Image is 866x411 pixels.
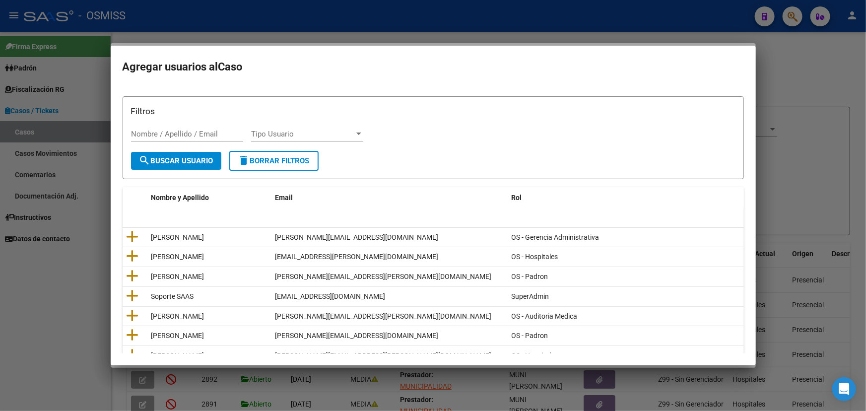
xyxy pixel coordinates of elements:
[151,253,204,261] span: [PERSON_NAME]
[512,332,548,340] span: OS - Padron
[512,273,548,280] span: OS - Padron
[512,233,600,241] span: OS - Gerencia Administrativa
[139,154,151,166] mat-icon: search
[151,351,204,359] span: [PERSON_NAME]
[275,351,492,359] span: [PERSON_NAME][EMAIL_ADDRESS][PERSON_NAME][DOMAIN_NAME]
[151,332,204,340] span: [PERSON_NAME]
[512,351,558,359] span: OS - Hospitales
[139,156,213,165] span: Buscar Usuario
[218,61,243,73] span: Caso
[512,253,558,261] span: OS - Hospitales
[275,233,439,241] span: [PERSON_NAME][EMAIL_ADDRESS][DOMAIN_NAME]
[275,253,439,261] span: [EMAIL_ADDRESS][PERSON_NAME][DOMAIN_NAME]
[147,187,271,208] datatable-header-cell: Nombre y Apellido
[151,312,204,320] span: [PERSON_NAME]
[151,292,194,300] span: Soporte SAAS
[238,154,250,166] mat-icon: delete
[229,151,319,171] button: Borrar Filtros
[275,273,492,280] span: [PERSON_NAME][EMAIL_ADDRESS][PERSON_NAME][DOMAIN_NAME]
[512,312,578,320] span: OS - Auditoria Medica
[238,156,310,165] span: Borrar Filtros
[275,332,439,340] span: [PERSON_NAME][EMAIL_ADDRESS][DOMAIN_NAME]
[512,194,522,202] span: Rol
[151,273,204,280] span: [PERSON_NAME]
[151,233,204,241] span: [PERSON_NAME]
[131,105,735,118] h3: Filtros
[275,194,293,202] span: Email
[131,152,221,170] button: Buscar Usuario
[275,292,386,300] span: [EMAIL_ADDRESS][DOMAIN_NAME]
[251,130,354,138] span: Tipo Usuario
[123,58,744,76] h2: Agregar usuarios al
[512,292,549,300] span: SuperAdmin
[275,312,492,320] span: [PERSON_NAME][EMAIL_ADDRESS][PERSON_NAME][DOMAIN_NAME]
[271,187,508,208] datatable-header-cell: Email
[832,377,856,401] div: Open Intercom Messenger
[151,194,209,202] span: Nombre y Apellido
[508,187,744,208] datatable-header-cell: Rol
